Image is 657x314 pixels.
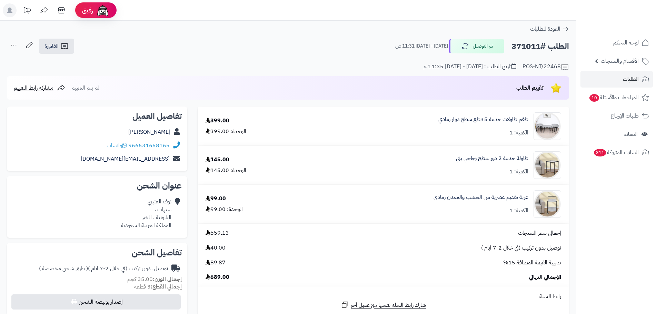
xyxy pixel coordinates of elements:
span: لوحة التحكم [613,38,639,48]
a: الفاتورة [39,39,74,54]
span: الإجمالي النهائي [529,273,561,281]
img: ai-face.png [96,3,110,17]
span: إجمالي سعر المنتجات [518,229,561,237]
div: نوف العتيبي سيهات ، البابونية ، الخبر المملكة العربية السعودية [121,198,171,229]
img: 1752927796-1-90x90.jpg [534,190,561,218]
a: طاولة خدمة 2 دور سطح زجاجي بني [456,154,528,162]
span: العودة للطلبات [530,25,560,33]
small: [DATE] - [DATE] 11:31 ص [395,43,448,50]
span: لم يتم التقييم [71,84,99,92]
h2: عنوان الشحن [12,182,182,190]
h2: تفاصيل العميل [12,112,182,120]
div: 145.00 [206,156,229,164]
span: مشاركة رابط التقييم [14,84,53,92]
a: العملاء [580,126,653,142]
span: 10 [589,94,599,102]
span: توصيل بدون تركيب (في خلال 2-7 ايام ) [481,244,561,252]
strong: إجمالي الوزن: [153,275,182,283]
small: 35.00 كجم [127,275,182,283]
a: عربة تقديم عصرية من الخشب والمعدن رمادي [434,193,528,201]
span: رفيق [82,6,93,14]
strong: إجمالي القطع: [151,283,182,291]
a: المراجعات والأسئلة10 [580,89,653,106]
a: السلات المتروكة311 [580,144,653,161]
small: 3 قطعة [134,283,182,291]
span: المراجعات والأسئلة [589,93,639,102]
div: الكمية: 1 [509,129,528,137]
div: POS-NT/22468 [522,63,569,71]
img: 1741873745-1-90x90.jpg [534,112,561,140]
span: 40.00 [206,244,226,252]
span: 89.87 [206,259,226,267]
div: الوحدة: 99.00 [206,205,243,213]
div: 99.00 [206,195,226,203]
div: الوحدة: 145.00 [206,166,246,174]
a: مشاركة رابط التقييم [14,84,65,92]
span: طلبات الإرجاع [611,111,639,121]
a: شارك رابط السلة نفسها مع عميل آخر [341,301,426,309]
a: طلبات الإرجاع [580,108,653,124]
a: لوحة التحكم [580,34,653,51]
span: الفاتورة [44,42,59,50]
div: 399.00 [206,117,229,125]
h2: تفاصيل الشحن [12,249,182,257]
a: طقم طاولات خدمة 5 قطع سطح دوار رمادي [438,115,528,123]
a: الطلبات [580,71,653,88]
div: تاريخ الطلب : [DATE] - [DATE] 11:35 م [424,63,516,71]
button: إصدار بوليصة الشحن [11,294,181,310]
h2: الطلب #371011 [511,39,569,53]
a: [EMAIL_ADDRESS][DOMAIN_NAME] [81,155,170,163]
a: 966531658165 [128,141,170,150]
div: الكمية: 1 [509,207,528,215]
div: توصيل بدون تركيب (في خلال 2-7 ايام ) [39,265,168,273]
span: تقييم الطلب [516,84,544,92]
span: الطلبات [623,74,639,84]
span: السلات المتروكة [593,148,639,157]
span: 559.13 [206,229,229,237]
span: ضريبة القيمة المضافة 15% [503,259,561,267]
span: 689.00 [206,273,229,281]
span: العملاء [624,129,638,139]
a: واتساب [107,141,127,150]
div: رابط السلة [200,293,566,301]
a: العودة للطلبات [530,25,569,33]
a: تحديثات المنصة [18,3,36,19]
span: ( طرق شحن مخصصة ) [39,264,88,273]
span: 311 [594,149,606,156]
a: [PERSON_NAME] [128,128,170,136]
span: الأقسام والمنتجات [601,56,639,66]
img: 1752926710-1-90x90.jpg [534,151,561,179]
div: الكمية: 1 [509,168,528,176]
div: الوحدة: 399.00 [206,128,246,135]
span: شارك رابط السلة نفسها مع عميل آخر [351,301,426,309]
button: تم التوصيل [449,39,504,53]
